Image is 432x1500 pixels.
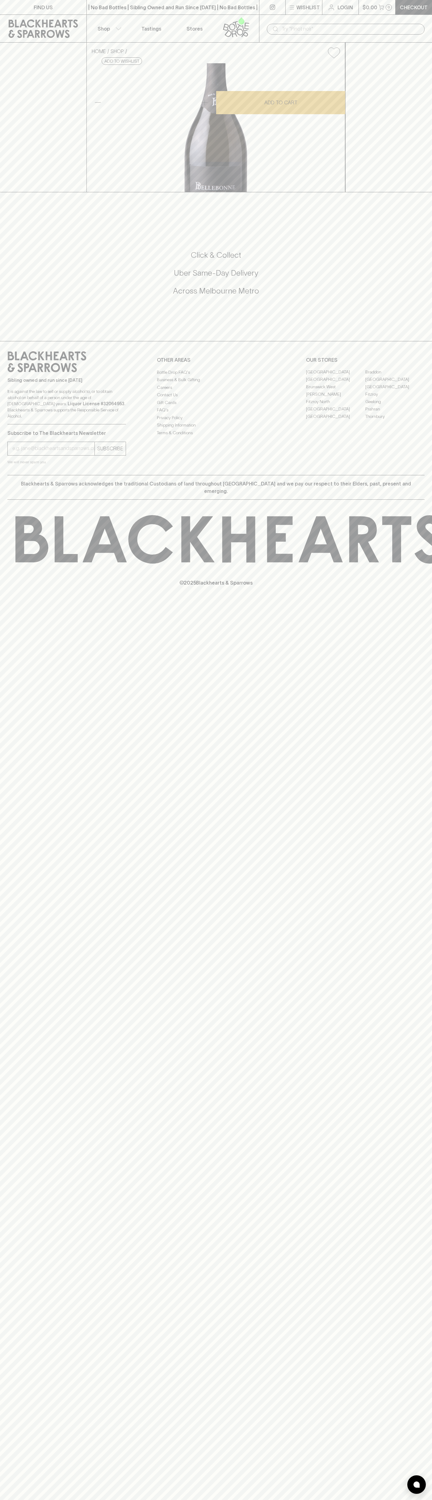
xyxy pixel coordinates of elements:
[34,4,53,11] p: FIND US
[306,369,365,376] a: [GEOGRAPHIC_DATA]
[306,391,365,398] a: [PERSON_NAME]
[141,25,161,32] p: Tastings
[365,369,425,376] a: Braddon
[98,25,110,32] p: Shop
[12,444,94,453] input: e.g. jane@blackheartsandsparrows.com.au
[365,391,425,398] a: Fitzroy
[111,48,124,54] a: SHOP
[7,268,425,278] h5: Uber Same-Day Delivery
[157,422,275,429] a: Shipping Information
[7,459,126,465] p: We will never spam you
[365,376,425,383] a: [GEOGRAPHIC_DATA]
[306,383,365,391] a: Brunswick West
[306,376,365,383] a: [GEOGRAPHIC_DATA]
[365,383,425,391] a: [GEOGRAPHIC_DATA]
[363,4,377,11] p: $0.00
[7,388,126,419] p: It is against the law to sell or supply alcohol to, or to obtain alcohol on behalf of a person un...
[157,406,275,414] a: FAQ's
[92,48,106,54] a: HOME
[296,4,320,11] p: Wishlist
[157,399,275,406] a: Gift Cards
[400,4,428,11] p: Checkout
[87,63,345,192] img: 41070.png
[157,369,275,376] a: Bottle Drop FAQ's
[157,414,275,421] a: Privacy Policy
[102,57,142,65] button: Add to wishlist
[7,429,126,437] p: Subscribe to The Blackhearts Newsletter
[95,442,126,455] button: SUBSCRIBE
[388,6,390,9] p: 0
[216,91,345,114] button: ADD TO CART
[306,413,365,420] a: [GEOGRAPHIC_DATA]
[7,225,425,329] div: Call to action block
[282,24,420,34] input: Try "Pinot noir"
[338,4,353,11] p: Login
[7,286,425,296] h5: Across Melbourne Metro
[413,1481,420,1488] img: bubble-icon
[264,99,297,106] p: ADD TO CART
[306,356,425,364] p: OUR STORES
[157,429,275,436] a: Terms & Conditions
[157,384,275,391] a: Careers
[12,480,420,495] p: Blackhearts & Sparrows acknowledges the traditional Custodians of land throughout [GEOGRAPHIC_DAT...
[365,406,425,413] a: Prahran
[365,413,425,420] a: Thornbury
[306,398,365,406] a: Fitzroy North
[365,398,425,406] a: Geelong
[306,406,365,413] a: [GEOGRAPHIC_DATA]
[157,391,275,399] a: Contact Us
[68,401,124,406] strong: Liquor License #32064953
[7,250,425,260] h5: Click & Collect
[157,356,275,364] p: OTHER AREAS
[97,445,123,452] p: SUBSCRIBE
[187,25,203,32] p: Stores
[130,15,173,42] a: Tastings
[173,15,216,42] a: Stores
[325,45,342,61] button: Add to wishlist
[7,377,126,383] p: Sibling owned and run since [DATE]
[87,15,130,42] button: Shop
[157,376,275,384] a: Business & Bulk Gifting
